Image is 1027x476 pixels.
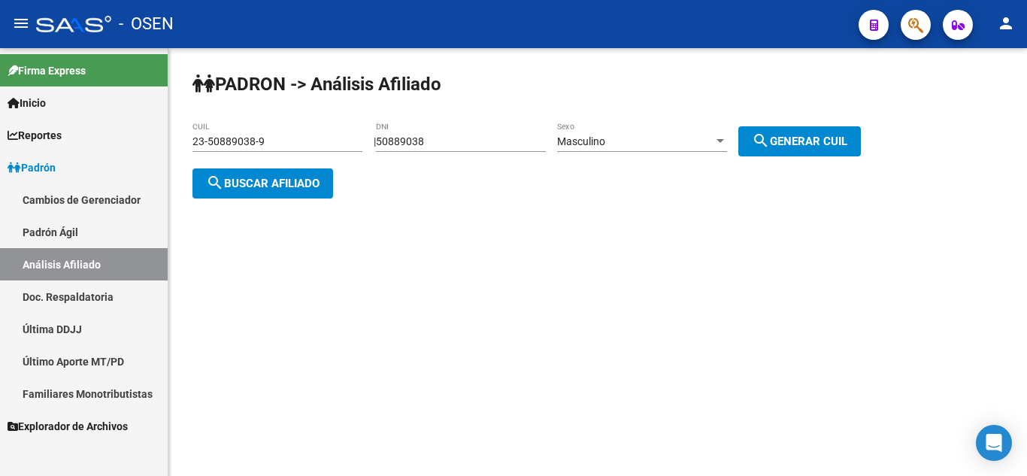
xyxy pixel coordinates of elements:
[8,95,46,111] span: Inicio
[119,8,174,41] span: - OSEN
[12,14,30,32] mat-icon: menu
[8,127,62,144] span: Reportes
[206,177,320,190] span: Buscar afiliado
[997,14,1015,32] mat-icon: person
[752,135,847,148] span: Generar CUIL
[976,425,1012,461] div: Open Intercom Messenger
[738,126,861,156] button: Generar CUIL
[8,159,56,176] span: Padrón
[206,174,224,192] mat-icon: search
[374,135,872,147] div: |
[557,135,605,147] span: Masculino
[192,74,441,95] strong: PADRON -> Análisis Afiliado
[8,62,86,79] span: Firma Express
[192,168,333,199] button: Buscar afiliado
[8,418,128,435] span: Explorador de Archivos
[752,132,770,150] mat-icon: search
